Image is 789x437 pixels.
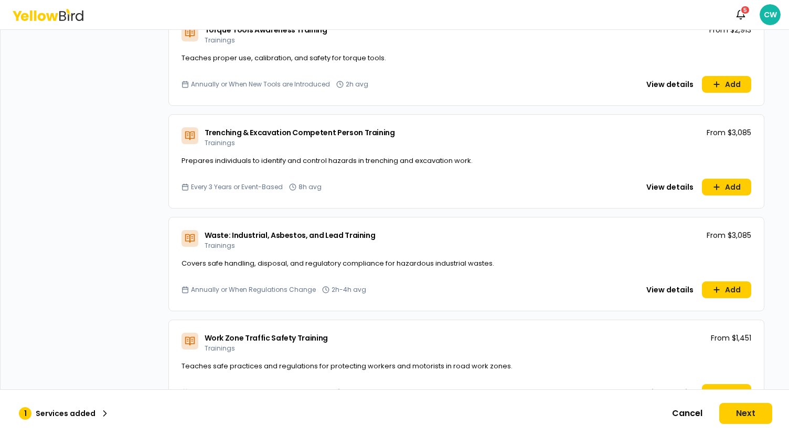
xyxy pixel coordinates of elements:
[182,361,513,371] span: Teaches safe practices and regulations for protecting workers and motorists in road work zones.
[760,4,781,25] span: CW
[19,407,31,420] div: 1
[205,344,235,353] span: Trainings
[702,384,751,401] button: Add
[191,183,283,191] span: Every 3 Years or Event-Based
[205,138,235,147] span: Trainings
[640,76,700,93] button: View details
[702,281,751,298] button: Add
[659,403,715,424] button: Cancel
[36,408,95,419] p: Services added
[740,5,750,15] div: 5
[191,80,330,89] span: Annually or When New Tools are Introduced
[191,286,316,294] span: Annually or When Regulations Change
[346,80,368,89] span: 2h avg
[182,258,494,268] span: Covers safe handling, disposal, and regulatory compliance for hazardous industrial wastes.
[640,179,700,195] button: View details
[298,183,322,191] span: 8h avg
[205,36,235,45] span: Trainings
[332,286,366,294] span: 2h-4h avg
[13,403,116,424] button: 1Services added
[707,127,751,138] p: From $3,085
[205,25,327,35] span: Torque Tools Awareness Training
[205,230,376,241] span: Waste: Industrial, Asbestos, and Lead Training
[719,403,772,424] button: Next
[702,76,751,93] button: Add
[707,230,751,241] p: From $3,085
[205,333,328,343] span: Work Zone Traffic Safety Training
[205,241,235,250] span: Trainings
[182,156,473,166] span: Prepares individuals to identify and control hazards in trenching and excavation work.
[702,179,751,195] button: Add
[205,127,395,138] span: Trenching & Excavation Competent Person Training
[640,384,700,401] button: View details
[730,4,751,25] button: 5
[711,333,751,343] p: From $1,451
[640,281,700,298] button: View details
[182,53,386,63] span: Teaches proper use, calibration, and safety for torque tools.
[709,25,751,35] p: From $2,913
[345,388,368,397] span: 8h avg
[191,388,329,397] span: Every 4 Years or When Regulations Change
